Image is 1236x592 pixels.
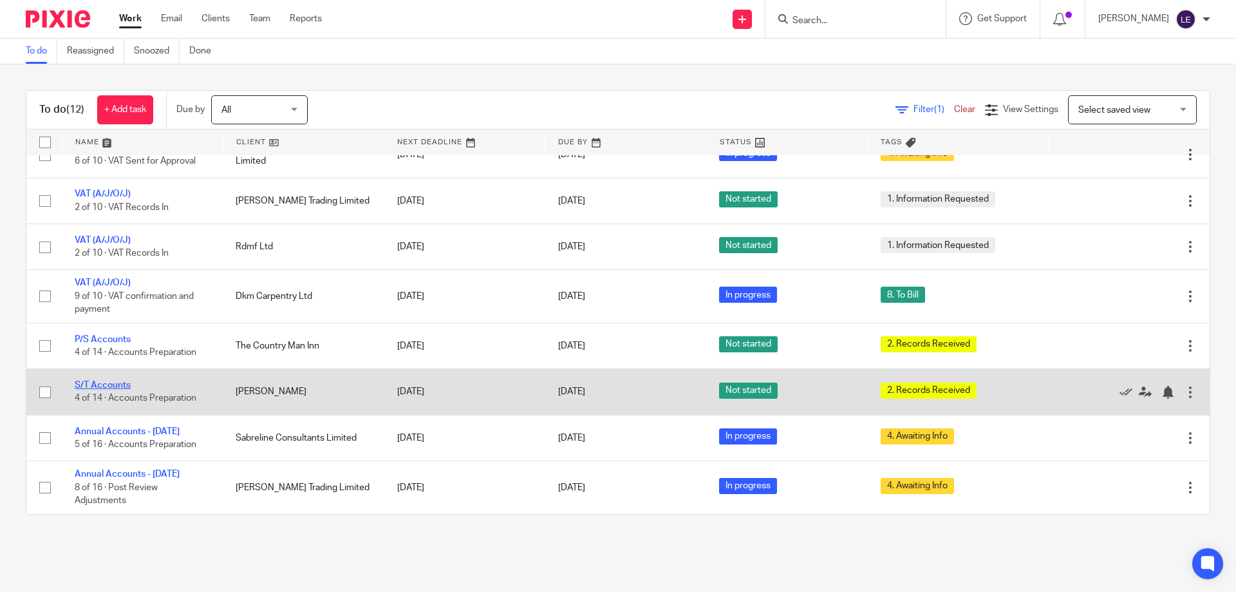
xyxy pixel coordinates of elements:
[384,461,545,514] td: [DATE]
[719,237,778,253] span: Not started
[881,336,977,352] span: 2. Records Received
[66,104,84,115] span: (12)
[1175,9,1196,30] img: svg%3E
[881,478,954,494] span: 4. Awaiting Info
[977,14,1027,23] span: Get Support
[75,292,194,314] span: 9 of 10 · VAT confirmation and payment
[384,323,545,368] td: [DATE]
[558,292,585,301] span: [DATE]
[791,15,907,27] input: Search
[558,196,585,205] span: [DATE]
[384,369,545,415] td: [DATE]
[1003,105,1058,114] span: View Settings
[75,348,196,357] span: 4 of 14 · Accounts Preparation
[26,10,90,28] img: Pixie
[384,178,545,224] td: [DATE]
[290,12,322,25] a: Reports
[719,287,777,303] span: In progress
[223,369,384,415] td: [PERSON_NAME]
[75,203,169,212] span: 2 of 10 · VAT Records In
[75,427,180,436] a: Annual Accounts - [DATE]
[881,237,995,253] span: 1. Information Requested
[881,138,903,146] span: Tags
[75,335,131,344] a: P/S Accounts
[223,323,384,368] td: The Country Man Inn
[75,483,158,506] span: 8 of 16 · Post Review Adjustments
[881,191,995,207] span: 1. Information Requested
[1078,106,1150,115] span: Select saved view
[384,270,545,323] td: [DATE]
[75,236,131,245] a: VAT (A/J/O/J)
[75,381,131,390] a: S/T Accounts
[223,178,384,224] td: [PERSON_NAME] Trading Limited
[558,341,585,350] span: [DATE]
[881,383,977,399] span: 2. Records Received
[97,95,153,124] a: + Add task
[39,103,84,117] h1: To do
[558,387,585,396] span: [DATE]
[75,249,169,258] span: 2 of 10 · VAT Records In
[201,12,230,25] a: Clients
[558,242,585,251] span: [DATE]
[75,278,131,287] a: VAT (A/J/O/J)
[75,157,196,166] span: 6 of 10 · VAT Sent for Approval
[719,191,778,207] span: Not started
[161,12,182,25] a: Email
[881,287,925,303] span: 8. To Bill
[134,39,180,64] a: Snoozed
[75,470,180,479] a: Annual Accounts - [DATE]
[189,39,221,64] a: Done
[176,103,205,116] p: Due by
[75,440,196,449] span: 5 of 16 · Accounts Preparation
[223,415,384,461] td: Sabreline Consultants Limited
[881,428,954,444] span: 4. Awaiting Info
[719,383,778,399] span: Not started
[719,428,777,444] span: In progress
[26,39,57,64] a: To do
[1098,12,1169,25] p: [PERSON_NAME]
[223,270,384,323] td: Dkm Carpentry Ltd
[719,478,777,494] span: In progress
[223,461,384,514] td: [PERSON_NAME] Trading Limited
[558,434,585,443] span: [DATE]
[75,189,131,198] a: VAT (A/J/O/J)
[1119,385,1139,398] a: Mark as done
[954,105,975,114] a: Clear
[249,12,270,25] a: Team
[384,224,545,270] td: [DATE]
[719,336,778,352] span: Not started
[223,224,384,270] td: Rdmf Ltd
[221,106,231,115] span: All
[67,39,124,64] a: Reassigned
[558,483,585,492] span: [DATE]
[119,12,142,25] a: Work
[913,105,954,114] span: Filter
[934,105,944,114] span: (1)
[75,394,196,403] span: 4 of 14 · Accounts Preparation
[384,415,545,461] td: [DATE]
